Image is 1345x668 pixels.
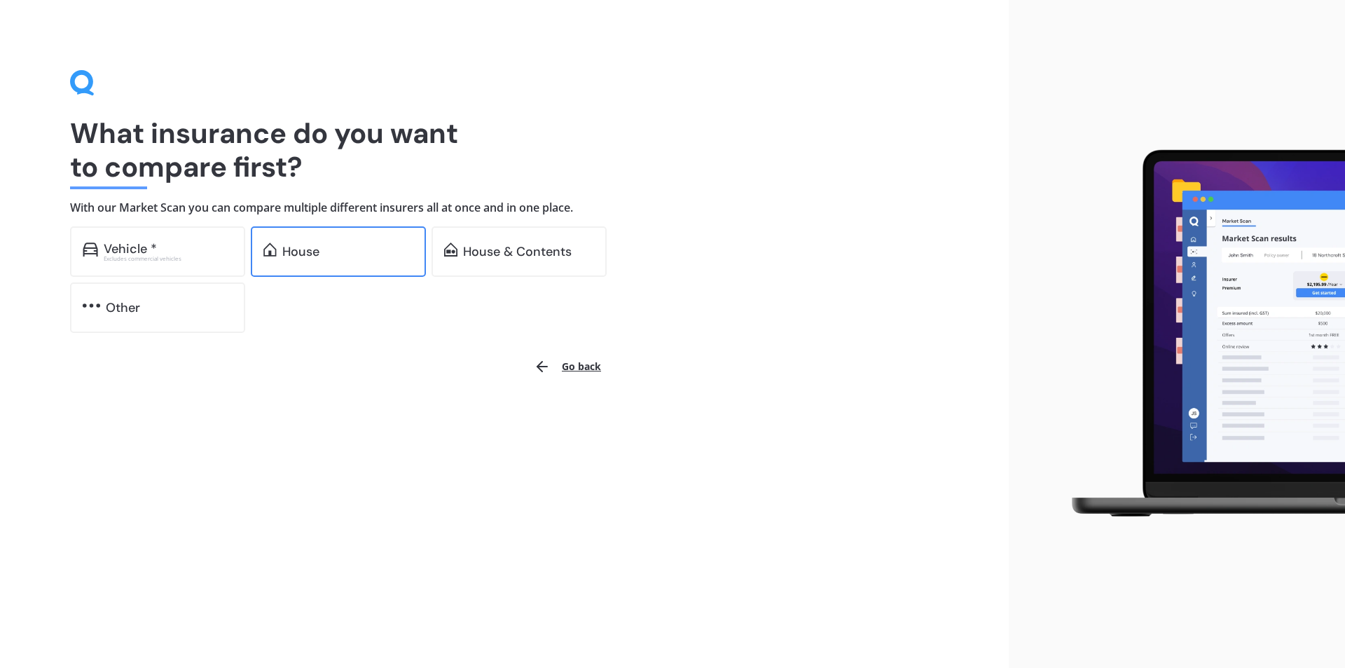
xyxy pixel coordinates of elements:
[106,301,140,315] div: Other
[70,200,939,215] h4: With our Market Scan you can compare multiple different insurers all at once and in one place.
[104,242,157,256] div: Vehicle *
[104,256,233,261] div: Excludes commercial vehicles
[525,350,609,383] button: Go back
[263,243,277,257] img: home.91c183c226a05b4dc763.svg
[83,243,98,257] img: car.f15378c7a67c060ca3f3.svg
[83,299,100,313] img: other.81dba5aafe580aa69f38.svg
[463,245,572,259] div: House & Contents
[444,243,457,257] img: home-and-contents.b802091223b8502ef2dd.svg
[70,116,939,184] h1: What insurance do you want to compare first?
[282,245,319,259] div: House
[1051,142,1345,527] img: laptop.webp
